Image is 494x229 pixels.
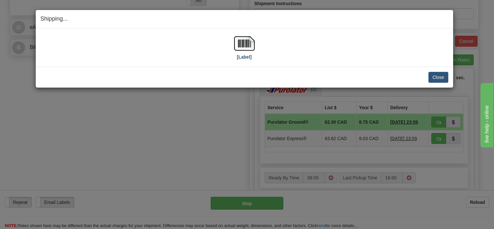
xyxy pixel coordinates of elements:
[234,33,255,54] img: barcode.jpg
[479,81,493,147] iframe: chat widget
[428,72,448,83] button: Close
[5,4,59,12] div: live help - online
[237,54,252,60] label: [Label]
[41,15,68,22] span: Shipping...
[234,40,255,59] a: [Label]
